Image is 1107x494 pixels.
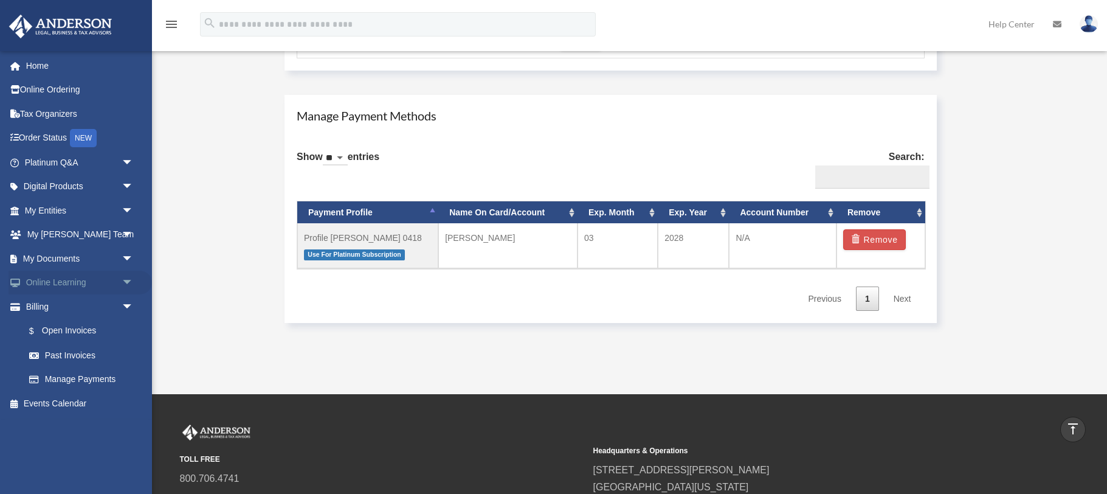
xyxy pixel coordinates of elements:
label: Search: [810,148,925,189]
a: menu [164,21,179,32]
th: Exp. Year: activate to sort column ascending [658,201,729,224]
span: Use For Platinum Subscription [304,249,405,260]
span: arrow_drop_down [122,223,146,248]
a: [GEOGRAPHIC_DATA][US_STATE] [593,482,749,492]
th: Name On Card/Account: activate to sort column ascending [438,201,578,224]
th: Exp. Month: activate to sort column ascending [578,201,658,224]
td: 2028 [658,223,729,268]
a: Past Invoices [17,343,152,367]
a: 1 [856,287,879,311]
td: [PERSON_NAME] [438,223,578,268]
th: Account Number: activate to sort column ascending [729,201,836,224]
a: My [PERSON_NAME] Teamarrow_drop_down [9,223,152,247]
a: 800.706.4741 [180,473,240,484]
th: Remove: activate to sort column ascending [836,201,925,224]
a: Events Calendar [9,391,152,416]
select: Showentries [323,151,348,165]
span: arrow_drop_down [122,198,146,223]
small: Headquarters & Operations [593,445,998,457]
span: arrow_drop_down [122,175,146,200]
a: Manage Payments [17,367,146,392]
h4: Manage Payment Methods [297,107,925,124]
i: menu [164,17,179,32]
img: Anderson Advisors Platinum Portal [180,425,253,440]
a: Digital Productsarrow_drop_down [9,175,152,199]
a: $Open Invoices [17,319,152,344]
span: arrow_drop_down [122,294,146,319]
a: Tax Organizers [9,102,152,126]
small: TOLL FREE [180,453,585,466]
img: User Pic [1080,15,1098,33]
img: Anderson Advisors Platinum Portal [5,15,116,38]
span: $ [36,324,42,339]
a: Order StatusNEW [9,126,152,151]
div: NEW [70,129,97,147]
a: Billingarrow_drop_down [9,294,152,319]
i: vertical_align_top [1066,422,1080,436]
span: arrow_drop_down [122,246,146,271]
span: arrow_drop_down [122,271,146,296]
a: Next [885,287,920,311]
a: My Documentsarrow_drop_down [9,246,152,271]
td: N/A [729,223,836,268]
th: Payment Profile: activate to sort column descending [297,201,438,224]
a: Online Learningarrow_drop_down [9,271,152,295]
a: vertical_align_top [1060,417,1086,442]
span: arrow_drop_down [122,150,146,175]
i: search [203,16,216,30]
a: [STREET_ADDRESS][PERSON_NAME] [593,465,770,475]
a: Platinum Q&Aarrow_drop_down [9,150,152,175]
a: Online Ordering [9,78,152,102]
td: 03 [578,223,658,268]
a: Home [9,54,152,78]
button: Remove [843,229,906,250]
td: Profile [PERSON_NAME] 0418 [297,223,438,268]
input: Search: [815,165,929,189]
label: Show entries [297,148,379,178]
a: Previous [799,287,850,311]
a: My Entitiesarrow_drop_down [9,198,152,223]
